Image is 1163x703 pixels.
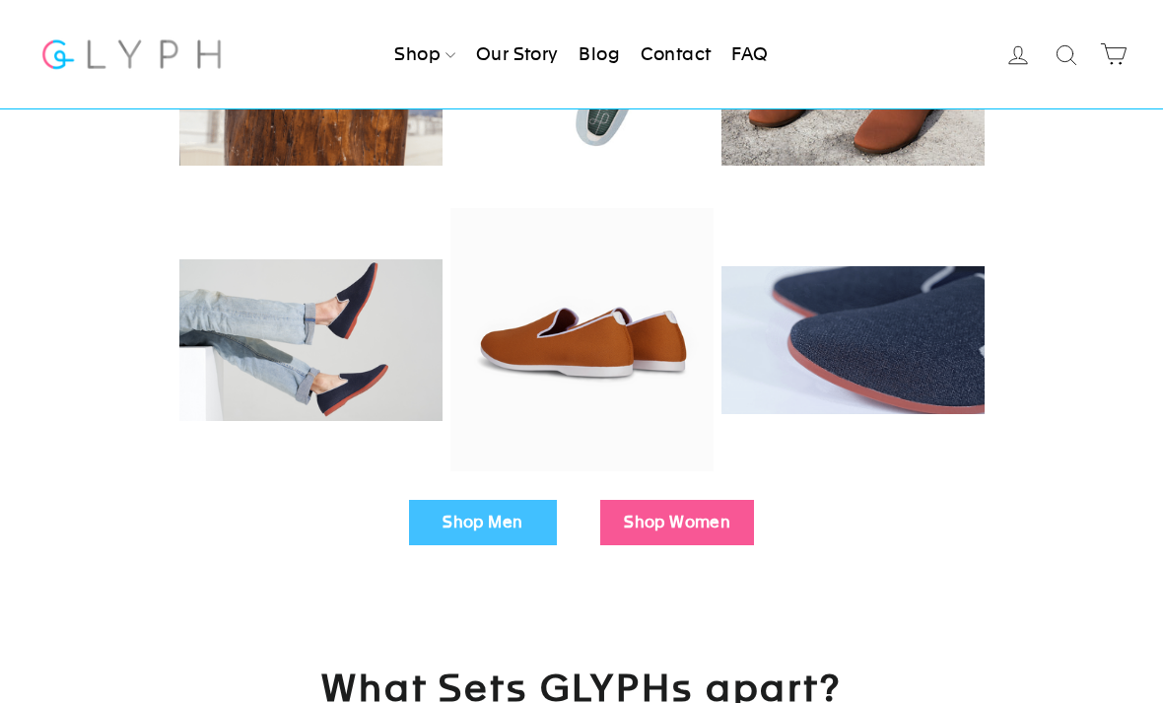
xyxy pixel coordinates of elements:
ul: Primary [386,33,776,76]
a: FAQ [723,33,776,76]
a: Shop [386,33,463,76]
a: Our Story [468,33,567,76]
a: Blog [571,33,628,76]
img: Glyph [39,28,224,80]
a: Shop Women [600,500,754,545]
a: Shop Men [409,500,557,545]
iframe: Glyph - Referral program [1136,266,1163,437]
a: Contact [633,33,719,76]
